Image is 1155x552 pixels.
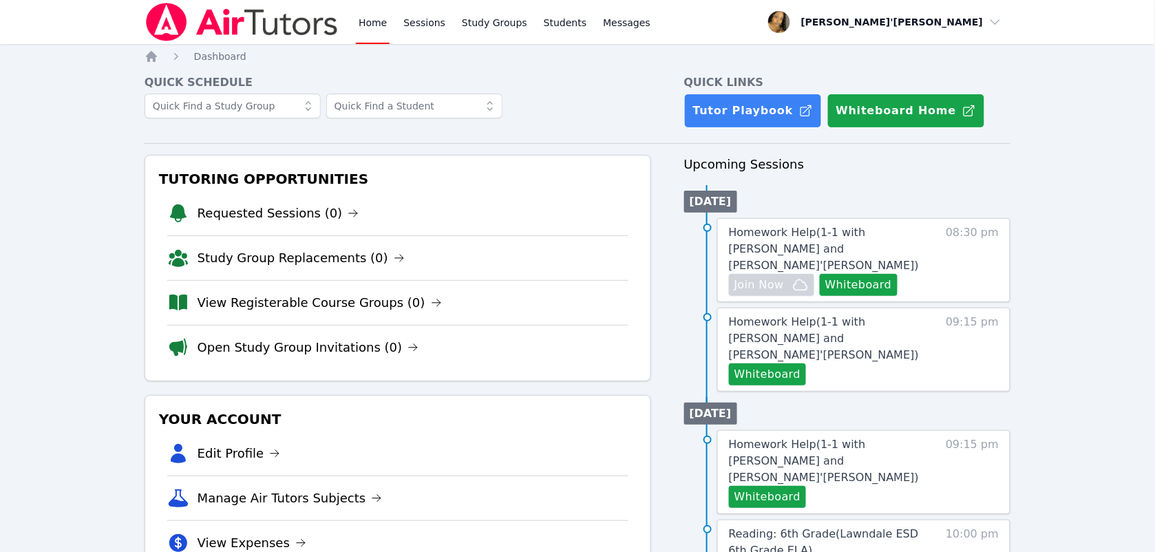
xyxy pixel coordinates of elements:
[729,436,931,486] a: Homework Help(1-1 with [PERSON_NAME] and [PERSON_NAME]'[PERSON_NAME])
[198,248,405,268] a: Study Group Replacements (0)
[198,204,359,223] a: Requested Sessions (0)
[603,16,650,30] span: Messages
[145,50,1011,63] nav: Breadcrumb
[145,3,339,41] img: Air Tutors
[194,50,246,63] a: Dashboard
[684,155,1011,174] h3: Upcoming Sessions
[827,94,985,128] button: Whiteboard Home
[194,51,246,62] span: Dashboard
[729,486,807,508] button: Whiteboard
[198,444,281,463] a: Edit Profile
[729,315,919,361] span: Homework Help ( 1-1 with [PERSON_NAME] and [PERSON_NAME]'[PERSON_NAME] )
[946,224,999,296] span: 08:30 pm
[684,74,1011,91] h4: Quick Links
[946,436,999,508] span: 09:15 pm
[156,407,639,432] h3: Your Account
[729,438,919,484] span: Homework Help ( 1-1 with [PERSON_NAME] and [PERSON_NAME]'[PERSON_NAME] )
[820,274,898,296] button: Whiteboard
[198,293,442,312] a: View Registerable Course Groups (0)
[684,94,822,128] a: Tutor Playbook
[729,314,931,363] a: Homework Help(1-1 with [PERSON_NAME] and [PERSON_NAME]'[PERSON_NAME])
[729,226,919,272] span: Homework Help ( 1-1 with [PERSON_NAME] and [PERSON_NAME]'[PERSON_NAME] )
[729,363,807,385] button: Whiteboard
[145,94,321,118] input: Quick Find a Study Group
[198,338,419,357] a: Open Study Group Invitations (0)
[198,489,383,508] a: Manage Air Tutors Subjects
[734,277,784,293] span: Join Now
[946,314,999,385] span: 09:15 pm
[145,74,651,91] h4: Quick Schedule
[729,224,931,274] a: Homework Help(1-1 with [PERSON_NAME] and [PERSON_NAME]'[PERSON_NAME])
[684,191,737,213] li: [DATE]
[684,403,737,425] li: [DATE]
[326,94,502,118] input: Quick Find a Student
[156,167,639,191] h3: Tutoring Opportunities
[729,274,814,296] button: Join Now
